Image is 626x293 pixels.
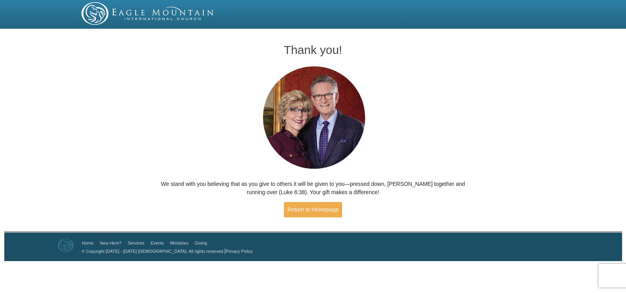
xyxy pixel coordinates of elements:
[170,241,188,245] a: Ministries
[100,241,122,245] a: New Here?
[58,239,74,252] img: Eagle Mountain International Church
[161,180,466,197] p: We stand with you believing that as you give to others it will be given to you—pressed down, [PER...
[161,43,466,56] h1: Thank you!
[79,247,253,255] p: |
[151,241,164,245] a: Events
[195,241,207,245] a: Giving
[82,249,225,254] a: © Copyright [DATE] - [DATE] [DEMOGRAPHIC_DATA]. All rights reserved.
[226,249,252,254] a: Privacy Policy
[128,241,144,245] a: Services
[255,64,371,172] img: Pastors George and Terri Pearsons
[284,202,342,217] a: Return to Homepage
[82,241,94,245] a: Home
[81,2,214,25] img: EMIC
